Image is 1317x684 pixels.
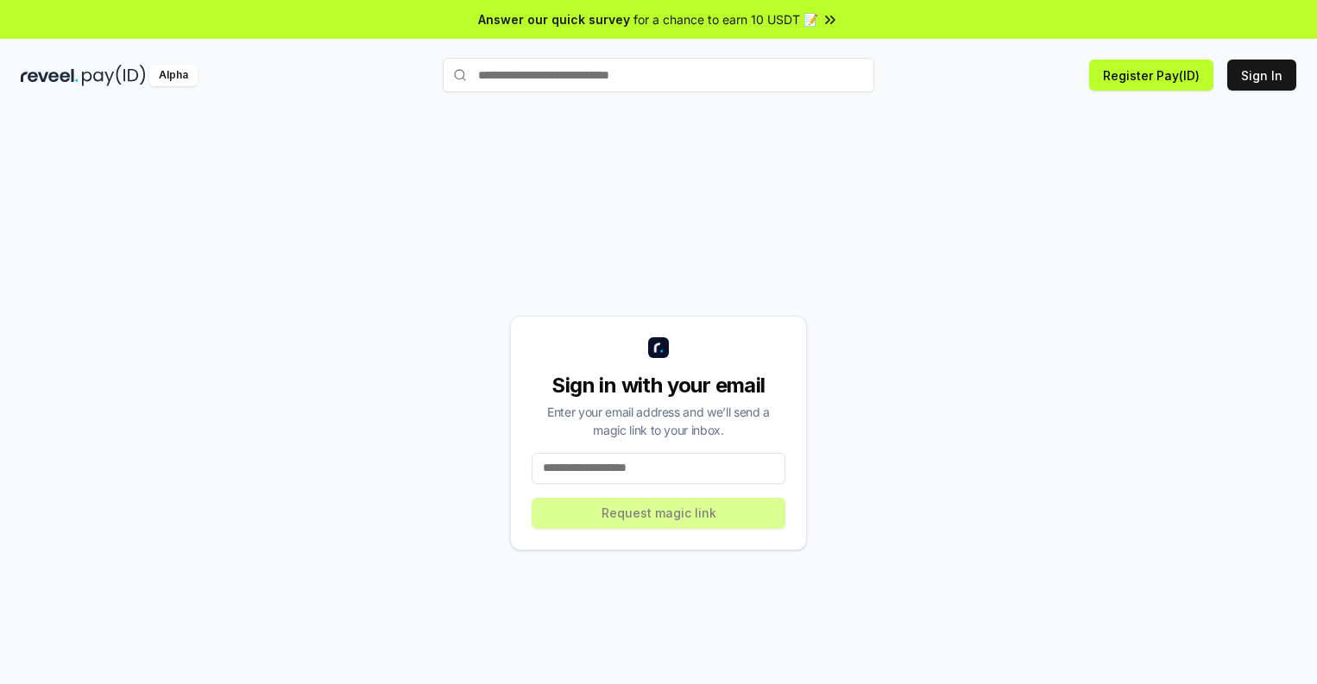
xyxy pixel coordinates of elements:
div: Enter your email address and we’ll send a magic link to your inbox. [532,403,785,439]
img: logo_small [648,337,669,358]
div: Sign in with your email [532,372,785,399]
img: reveel_dark [21,65,79,86]
div: Alpha [149,65,198,86]
img: pay_id [82,65,146,86]
span: for a chance to earn 10 USDT 📝 [633,10,818,28]
button: Register Pay(ID) [1089,60,1213,91]
button: Sign In [1227,60,1296,91]
span: Answer our quick survey [478,10,630,28]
